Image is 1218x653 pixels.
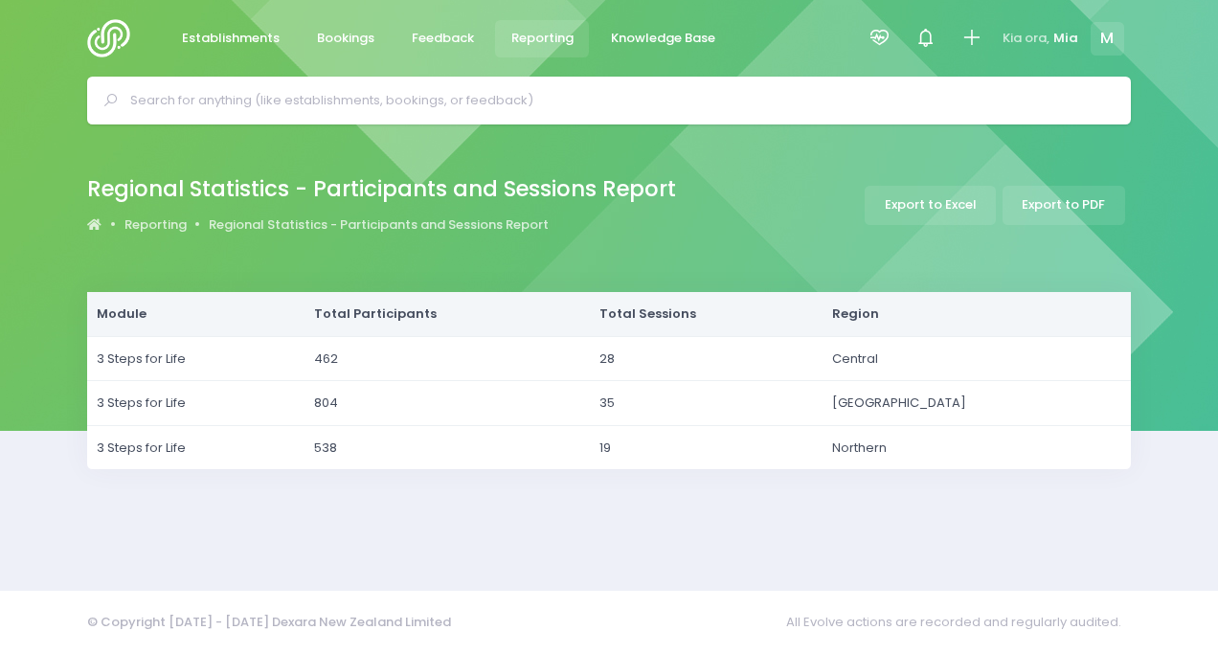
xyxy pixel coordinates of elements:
a: Reporting [124,215,187,235]
span: Establishments [182,29,280,48]
td: 804 [304,381,590,426]
span: Knowledge Base [611,29,715,48]
td: 35 [590,381,823,426]
td: 19 [590,425,823,469]
a: Bookings [301,20,390,57]
span: M [1091,22,1124,56]
td: 3 Steps for Life [87,336,304,381]
a: Reporting [495,20,589,57]
span: Feedback [412,29,474,48]
span: Kia ora, [1003,29,1049,48]
td: 538 [304,425,590,469]
th: Total Sessions [590,292,823,336]
a: Export to Excel [865,186,996,225]
span: Mia [1053,29,1078,48]
th: Total Participants [304,292,590,336]
a: Knowledge Base [595,20,731,57]
a: Feedback [395,20,489,57]
td: Northern [823,425,1131,469]
td: [GEOGRAPHIC_DATA] [823,381,1131,426]
td: 462 [304,336,590,381]
span: All Evolve actions are recorded and regularly audited. [786,603,1131,641]
td: Central [823,336,1131,381]
span: Reporting [511,29,574,48]
th: Region [823,292,1131,336]
td: 3 Steps for Life [87,381,304,426]
h2: Regional Statistics - Participants and Sessions Report [87,176,676,202]
a: Export to PDF [1003,186,1125,225]
a: Establishments [166,20,295,57]
td: 3 Steps for Life [87,425,304,469]
span: Bookings [317,29,374,48]
img: Logo [87,19,142,57]
td: 28 [590,336,823,381]
a: Regional Statistics - Participants and Sessions Report [209,215,549,235]
input: Search for anything (like establishments, bookings, or feedback) [130,86,1104,115]
th: Module [87,292,304,336]
span: © Copyright [DATE] - [DATE] Dexara New Zealand Limited [87,613,451,631]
